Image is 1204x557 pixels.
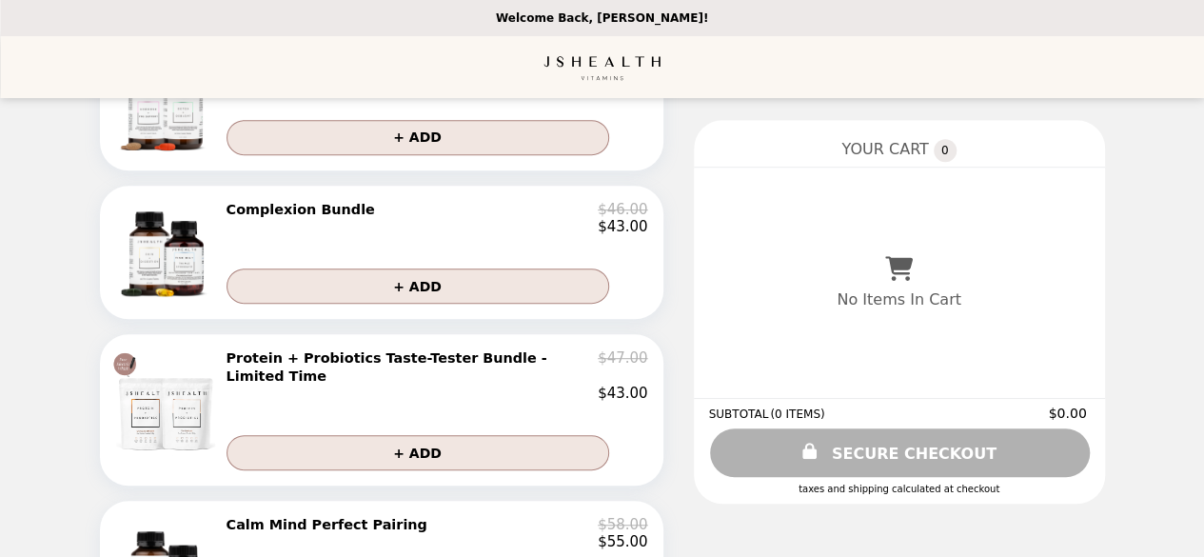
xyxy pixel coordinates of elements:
p: $43.00 [598,218,648,235]
img: Protein + Probiotics Taste-Tester Bundle - Limited Time [112,349,224,456]
p: $58.00 [598,516,648,533]
img: Brand Logo [543,48,661,87]
img: Complexion Bundle [116,201,220,304]
span: YOUR CART [841,140,928,158]
button: + ADD [227,435,609,470]
p: $47.00 [598,349,648,385]
p: $43.00 [598,385,648,402]
h2: Complexion Bundle [227,201,383,218]
span: $0.00 [1048,406,1089,421]
h2: Calm Mind Perfect Pairing [227,516,435,533]
span: ( 0 ITEMS ) [770,408,824,421]
h2: Protein + Probiotics Taste-Tester Bundle - Limited Time [227,349,599,385]
p: No Items In Cart [837,290,960,308]
div: Taxes and Shipping calculated at checkout [709,484,1090,494]
span: 0 [934,139,957,162]
p: Welcome Back, [PERSON_NAME]! [496,11,708,25]
button: + ADD [227,120,609,155]
p: $46.00 [598,201,648,218]
span: SUBTOTAL [709,408,771,421]
button: + ADD [227,269,609,304]
p: $55.00 [598,533,648,550]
